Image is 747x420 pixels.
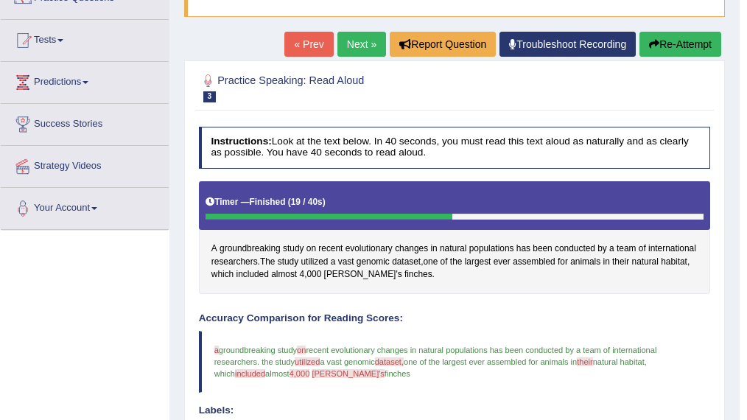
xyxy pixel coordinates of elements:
[450,256,463,269] span: Click to see word definition
[324,268,402,281] span: Click to see word definition
[257,357,259,366] span: .
[645,357,647,366] span: ,
[375,357,404,366] span: dataset,
[1,188,169,225] a: Your Account
[441,256,448,269] span: Click to see word definition
[395,242,428,256] span: Click to see word definition
[278,256,298,269] span: Click to see word definition
[288,197,291,207] b: (
[346,242,393,256] span: Click to see word definition
[318,242,343,256] span: Click to see word definition
[211,268,234,281] span: Click to see word definition
[385,369,410,378] span: finches
[661,256,687,269] span: Click to see word definition
[465,256,491,269] span: Click to see word definition
[211,256,258,269] span: Click to see word definition
[337,32,386,57] a: Next »
[331,256,336,269] span: Click to see word definition
[570,256,600,269] span: Click to see word definition
[284,32,333,57] a: « Prev
[236,268,269,281] span: Click to see word definition
[199,181,711,294] div: . , , , .
[617,242,636,256] span: Click to see word definition
[639,242,646,256] span: Click to see word definition
[609,242,614,256] span: Click to see word definition
[265,369,290,378] span: almost
[297,346,306,354] span: on
[513,256,555,269] span: Click to see word definition
[558,256,568,269] span: Click to see word definition
[295,357,320,366] span: utilized
[648,242,696,256] span: Click to see word definition
[639,32,721,57] button: Re-Attempt
[323,197,326,207] b: )
[593,357,645,366] span: natural habitat
[1,104,169,141] a: Success Stories
[301,256,328,269] span: Click to see word definition
[220,242,281,256] span: Click to see word definition
[214,346,659,366] span: recent evolutionary changes in natural populations has been conducted by a team of international ...
[290,369,310,378] span: 4,000
[271,268,297,281] span: Click to see word definition
[494,256,511,269] span: Click to see word definition
[306,268,321,281] span: Click to see word definition
[320,357,374,366] span: a vast genomic
[555,242,595,256] span: Click to see word definition
[499,32,636,57] a: Troubleshoot Recording
[312,369,384,378] span: [PERSON_NAME]'s
[250,197,286,207] b: Finished
[219,346,297,354] span: groundbreaking study
[306,242,316,256] span: Click to see word definition
[404,357,577,366] span: one of the largest ever assembled for animals in
[577,357,593,366] span: their
[1,146,169,183] a: Strategy Videos
[516,242,530,256] span: Click to see word definition
[199,313,711,324] h4: Accuracy Comparison for Reading Scores:
[206,197,325,207] h5: Timer —
[214,369,235,378] span: which
[338,256,354,269] span: Click to see word definition
[211,242,217,256] span: Click to see word definition
[430,242,437,256] span: Click to see word definition
[469,242,514,256] span: Click to see word definition
[392,256,421,269] span: Click to see word definition
[199,71,516,102] h2: Practice Speaking: Read Aloud
[283,242,304,256] span: Click to see word definition
[199,127,711,169] h4: Look at the text below. In 40 seconds, you must read this text aloud as naturally and as clearly ...
[440,242,466,256] span: Click to see word definition
[404,268,432,281] span: Click to see word definition
[260,256,276,269] span: Click to see word definition
[597,242,607,256] span: Click to see word definition
[423,256,438,269] span: Click to see word definition
[300,268,305,281] span: Click to see word definition
[199,405,711,416] h4: Labels:
[291,197,323,207] b: 19 / 40s
[211,136,271,147] b: Instructions:
[203,91,217,102] span: 3
[1,20,169,57] a: Tests
[262,357,295,366] span: the study
[357,256,390,269] span: Click to see word definition
[1,62,169,99] a: Predictions
[612,256,629,269] span: Click to see word definition
[533,242,552,256] span: Click to see word definition
[390,32,496,57] button: Report Question
[214,346,219,354] span: a
[632,256,659,269] span: Click to see word definition
[235,369,265,378] span: included
[603,256,609,269] span: Click to see word definition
